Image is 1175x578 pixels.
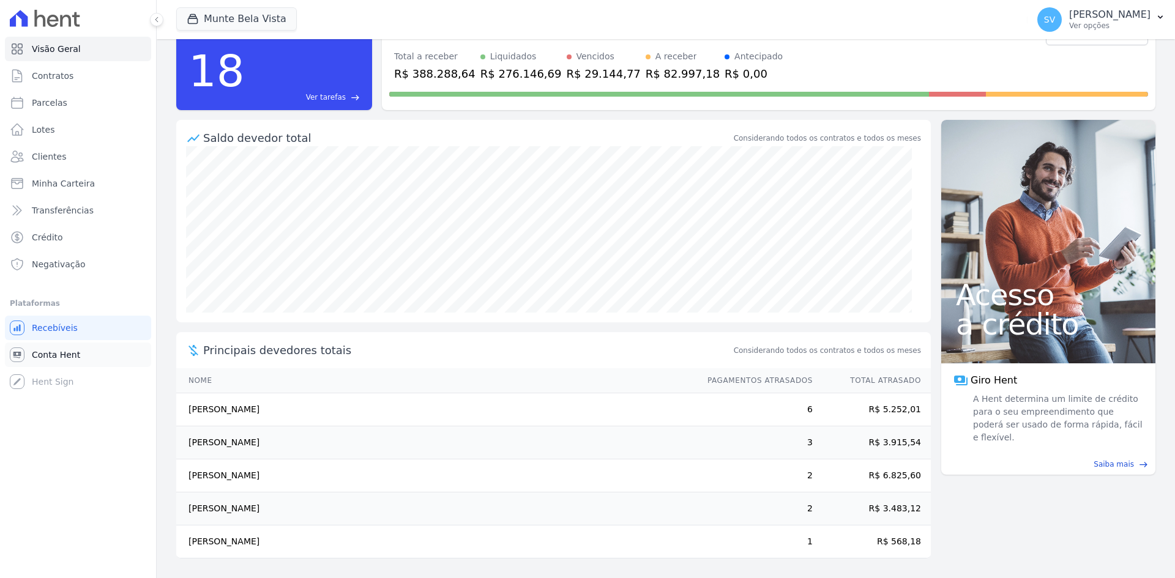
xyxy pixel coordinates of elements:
[646,65,720,82] div: R$ 82.997,18
[188,39,245,103] div: 18
[32,204,94,217] span: Transferências
[813,525,931,558] td: R$ 568,18
[1094,459,1134,470] span: Saiba mais
[32,124,55,136] span: Lotes
[5,252,151,276] a: Negativação
[203,342,731,358] span: Principais devedores totais
[696,525,813,558] td: 1
[813,459,931,492] td: R$ 6.825,60
[1044,15,1055,24] span: SV
[5,171,151,196] a: Minha Carteira
[956,309,1141,339] span: a crédito
[5,64,151,88] a: Contratos
[725,65,783,82] div: R$ 0,00
[32,322,78,334] span: Recebíveis
[394,65,476,82] div: R$ 388.288,64
[176,426,696,459] td: [PERSON_NAME]
[1028,2,1175,37] button: SV [PERSON_NAME] Ver opções
[655,50,697,63] div: A receber
[32,177,95,190] span: Minha Carteira
[971,373,1017,388] span: Giro Hent
[351,93,360,102] span: east
[5,37,151,61] a: Visão Geral
[176,459,696,492] td: [PERSON_NAME]
[813,368,931,393] th: Total Atrasado
[32,70,73,82] span: Contratos
[176,7,297,31] button: Munte Bela Vista
[32,150,66,163] span: Clientes
[5,343,151,367] a: Conta Hent
[32,258,86,270] span: Negativação
[32,43,81,55] span: Visão Geral
[971,393,1143,444] span: A Hent determina um limite de crédito para o seu empreendimento que poderá ser usado de forma ráp...
[5,117,151,142] a: Lotes
[5,225,151,250] a: Crédito
[250,92,360,103] a: Ver tarefas east
[734,345,921,356] span: Considerando todos os contratos e todos os meses
[5,316,151,340] a: Recebíveis
[1069,9,1151,21] p: [PERSON_NAME]
[949,459,1148,470] a: Saiba mais east
[1139,460,1148,469] span: east
[32,349,80,361] span: Conta Hent
[5,91,151,115] a: Parcelas
[696,459,813,492] td: 2
[696,368,813,393] th: Pagamentos Atrasados
[176,492,696,525] td: [PERSON_NAME]
[734,50,783,63] div: Antecipado
[734,133,921,144] div: Considerando todos os contratos e todos os meses
[32,231,63,243] span: Crédito
[696,492,813,525] td: 2
[1069,21,1151,31] p: Ver opções
[5,144,151,169] a: Clientes
[10,296,146,311] div: Plataformas
[5,198,151,223] a: Transferências
[696,426,813,459] td: 3
[696,393,813,426] td: 6
[203,130,731,146] div: Saldo devedor total
[394,50,476,63] div: Total a receber
[306,92,346,103] span: Ver tarefas
[32,97,67,109] span: Parcelas
[567,65,641,82] div: R$ 29.144,77
[176,525,696,558] td: [PERSON_NAME]
[576,50,614,63] div: Vencidos
[956,280,1141,309] span: Acesso
[813,492,931,525] td: R$ 3.483,12
[490,50,537,63] div: Liquidados
[176,368,696,393] th: Nome
[176,393,696,426] td: [PERSON_NAME]
[813,426,931,459] td: R$ 3.915,54
[813,393,931,426] td: R$ 5.252,01
[480,65,562,82] div: R$ 276.146,69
